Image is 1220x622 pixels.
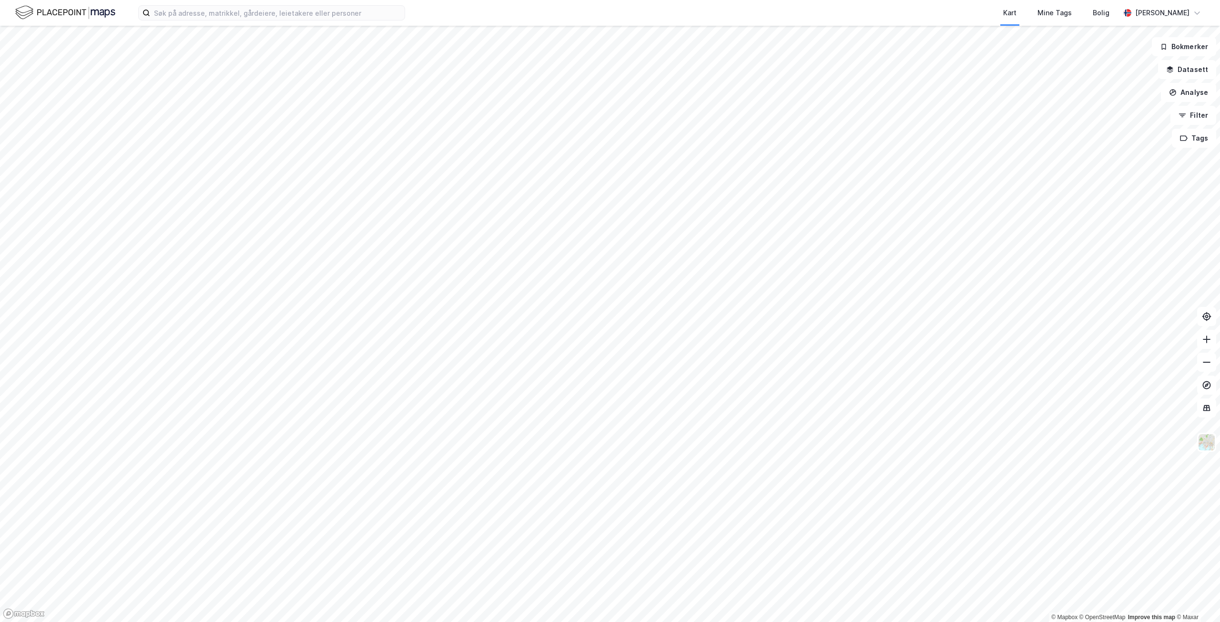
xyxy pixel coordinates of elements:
div: Kontrollprogram for chat [1172,576,1220,622]
button: Analyse [1161,83,1216,102]
input: Søk på adresse, matrikkel, gårdeiere, leietakere eller personer [150,6,405,20]
iframe: Chat Widget [1172,576,1220,622]
a: Mapbox homepage [3,608,45,619]
button: Filter [1170,106,1216,125]
div: Mine Tags [1037,7,1072,19]
div: Kart [1003,7,1017,19]
button: Datasett [1158,60,1216,79]
a: Improve this map [1128,614,1175,621]
img: logo.f888ab2527a4732fd821a326f86c7f29.svg [15,4,115,21]
div: Bolig [1093,7,1109,19]
img: Z [1198,433,1216,451]
button: Tags [1172,129,1216,148]
a: Mapbox [1051,614,1078,621]
a: OpenStreetMap [1079,614,1126,621]
button: Bokmerker [1152,37,1216,56]
div: [PERSON_NAME] [1135,7,1189,19]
